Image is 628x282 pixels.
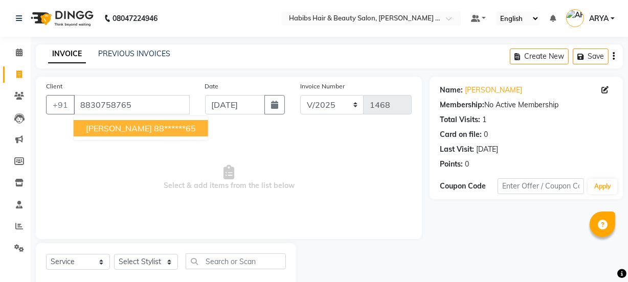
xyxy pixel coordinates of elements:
[440,100,613,110] div: No Active Membership
[440,181,498,192] div: Coupon Code
[465,159,469,170] div: 0
[566,9,584,27] img: ARYA
[46,82,62,91] label: Client
[588,179,617,194] button: Apply
[300,82,345,91] label: Invoice Number
[498,178,584,194] input: Enter Offer / Coupon Code
[589,13,609,24] span: ARYA
[48,45,86,63] a: INVOICE
[465,85,522,96] a: [PERSON_NAME]
[440,100,484,110] div: Membership:
[440,85,463,96] div: Name:
[476,144,498,155] div: [DATE]
[74,95,190,114] input: Search by Name/Mobile/Email/Code
[482,114,486,125] div: 1
[26,4,96,33] img: logo
[573,49,609,64] button: Save
[46,127,412,229] span: Select & add items from the list below
[440,144,474,155] div: Last Visit:
[484,129,488,140] div: 0
[86,123,152,133] span: [PERSON_NAME]
[440,114,480,125] div: Total Visits:
[98,49,170,58] a: PREVIOUS INVOICES
[46,95,75,114] button: +91
[510,49,569,64] button: Create New
[440,159,463,170] div: Points:
[205,82,219,91] label: Date
[440,129,482,140] div: Card on file:
[186,253,286,269] input: Search or Scan
[113,4,158,33] b: 08047224946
